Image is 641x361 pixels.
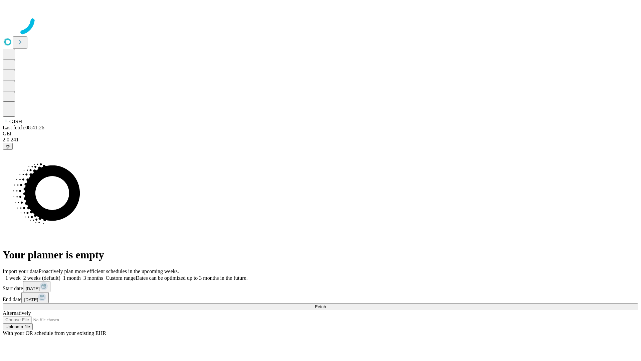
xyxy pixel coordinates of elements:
[24,297,38,302] span: [DATE]
[39,268,179,274] span: Proactively plan more efficient schedules in the upcoming weeks.
[136,275,247,281] span: Dates can be optimized up to 3 months in the future.
[3,131,638,137] div: GEI
[9,119,22,124] span: GJSH
[3,137,638,143] div: 2.0.241
[315,304,326,309] span: Fetch
[63,275,81,281] span: 1 month
[3,292,638,303] div: End date
[5,144,10,149] span: @
[3,310,31,316] span: Alternatively
[3,323,33,330] button: Upload a file
[3,303,638,310] button: Fetch
[5,275,21,281] span: 1 week
[3,330,106,336] span: With your OR schedule from your existing EHR
[3,249,638,261] h1: Your planner is empty
[26,286,40,291] span: [DATE]
[83,275,103,281] span: 3 months
[3,143,13,150] button: @
[21,292,49,303] button: [DATE]
[3,268,39,274] span: Import your data
[106,275,136,281] span: Custom range
[23,275,60,281] span: 2 weeks (default)
[3,125,44,130] span: Last fetch: 08:41:26
[23,281,50,292] button: [DATE]
[3,281,638,292] div: Start date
